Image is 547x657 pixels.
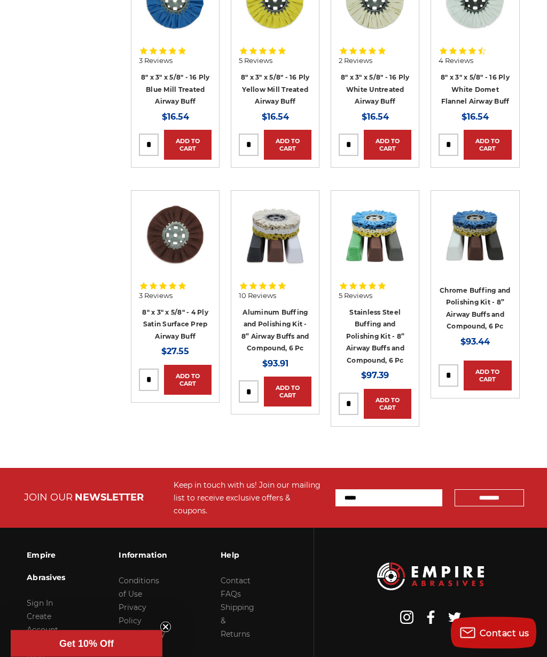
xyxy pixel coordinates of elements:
a: Accessibility [119,630,165,639]
a: Stainless Steel Buffing and Polishing Kit - 8” Airway Buffs and Compound, 6 Pc [346,309,405,365]
span: 3 Reviews [139,58,173,65]
span: Contact us [480,628,529,638]
a: Add to Cart [264,377,311,407]
img: Empire Abrasives Logo Image [377,563,484,590]
span: JOIN OUR [24,492,73,504]
span: $16.54 [462,112,489,122]
a: 8" x 3" x 5/8" - 16 Ply Blue Mill Treated Airway Buff [141,74,210,106]
span: 2 Reviews [339,58,372,65]
button: Close teaser [160,622,171,632]
a: Shipping & Returns [221,603,254,639]
a: 8" x 3" x 5/8" - 4 Ply Satin Surface Prep Airway Buff [142,309,208,341]
div: Get 10% OffClose teaser [11,630,162,657]
h3: Help [221,544,254,567]
a: Contact [221,576,251,586]
h3: Information [119,544,167,567]
span: 3 Reviews [139,293,173,300]
a: Create Account [27,612,58,635]
span: 10 Reviews [239,293,276,300]
span: 5 Reviews [339,293,372,300]
a: Add to Cart [264,130,311,160]
span: $16.54 [162,112,189,122]
a: Add to Cart [464,130,511,160]
a: Conditions of Use [119,576,159,599]
span: 4 Reviews [439,58,473,65]
span: NEWSLETTER [75,492,144,504]
span: $97.39 [361,371,389,381]
span: $27.55 [161,347,189,357]
span: 5 Reviews [239,58,272,65]
a: 8" x 3" x 5/8" - 16 Ply Yellow Mill Treated Airway Buff [241,74,310,106]
span: $16.54 [362,112,389,122]
a: FAQs [221,590,241,599]
a: Chrome Buffing and Polishing Kit - 8” Airway Buffs and Compound, 6 Pc [440,287,511,331]
a: Add to Cart [464,361,511,391]
div: Keep in touch with us! Join our mailing list to receive exclusive offers & coupons. [174,479,325,518]
button: Contact us [451,617,536,649]
h3: Empire Abrasives [27,544,65,589]
img: 8 inch airway buffing wheel and compound kit for stainless steel [339,199,411,271]
a: Add to Cart [164,130,212,160]
a: Add to Cart [164,365,212,395]
a: 8" x 3" x 5/8" - 16 Ply White Domet Flannel Airway Buff [441,74,510,106]
a: 8" x 3" x 5/8" - 16 Ply White Untreated Airway Buff [341,74,410,106]
a: Add to Cart [364,130,411,160]
span: Get 10% Off [59,638,114,649]
span: $93.44 [460,337,490,347]
a: Privacy Policy [119,603,146,626]
img: 8 inch satin surface prep airway buff [139,199,212,271]
img: 8 inch airway buffing wheel and compound kit for aluminum [239,199,311,271]
span: $93.91 [262,359,288,369]
a: Sign In [27,599,53,608]
a: Aluminum Buffing and Polishing Kit - 8” Airway Buffs and Compound, 6 Pc [241,309,309,353]
a: Add to Cart [364,389,411,419]
span: $16.54 [262,112,289,122]
img: 8 inch airway buffing wheel and compound kit for chrome [439,199,511,271]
